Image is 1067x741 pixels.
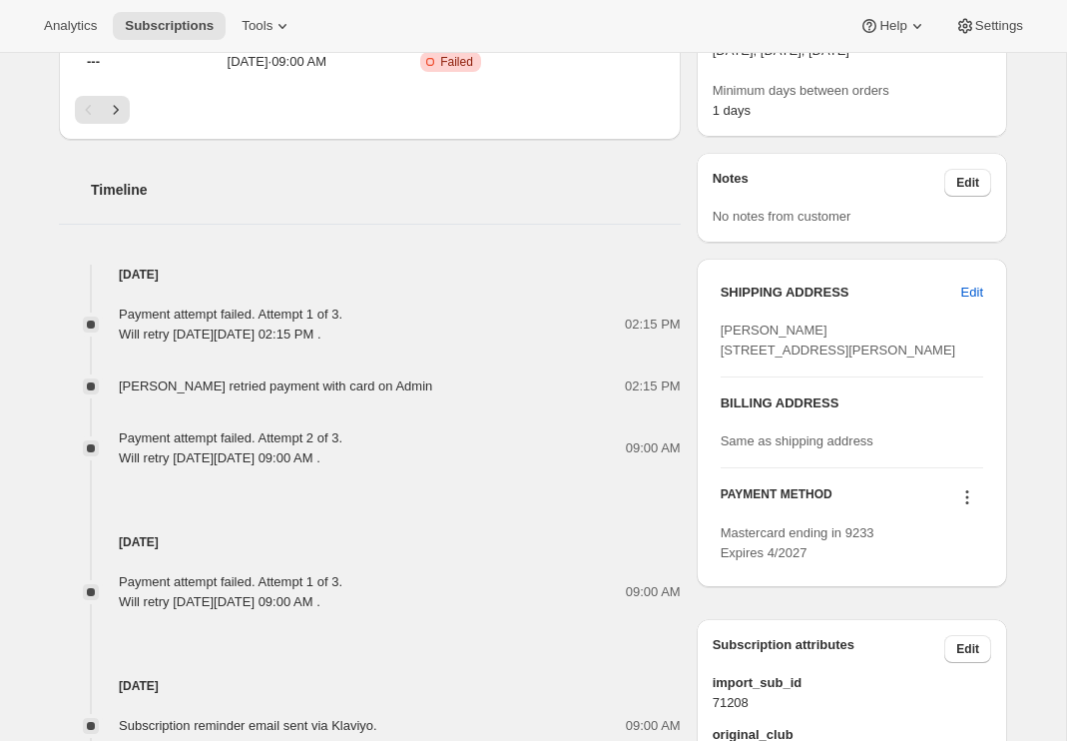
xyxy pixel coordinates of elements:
[721,433,873,448] span: Same as shipping address
[87,54,100,69] span: ---
[119,378,432,393] span: [PERSON_NAME] retried payment with card on Admin
[625,376,681,396] span: 02:15 PM
[113,12,226,40] button: Subscriptions
[59,532,681,552] h4: [DATE]
[440,54,473,70] span: Failed
[713,635,945,663] h3: Subscription attributes
[944,169,991,197] button: Edit
[59,676,681,696] h4: [DATE]
[44,18,97,34] span: Analytics
[713,169,945,197] h3: Notes
[713,103,751,118] span: 1 days
[847,12,938,40] button: Help
[102,96,130,124] button: Next
[943,12,1035,40] button: Settings
[91,180,681,200] h2: Timeline
[713,81,991,101] span: Minimum days between orders
[626,582,681,602] span: 09:00 AM
[125,18,214,34] span: Subscriptions
[713,673,991,693] span: import_sub_id
[975,18,1023,34] span: Settings
[721,393,983,413] h3: BILLING ADDRESS
[721,486,832,513] h3: PAYMENT METHOD
[242,18,272,34] span: Tools
[721,283,961,303] h3: SHIPPING ADDRESS
[713,693,991,713] span: 71208
[956,175,979,191] span: Edit
[961,283,983,303] span: Edit
[713,209,851,224] span: No notes from customer
[59,265,681,285] h4: [DATE]
[721,323,956,358] span: [PERSON_NAME] [STREET_ADDRESS][PERSON_NAME]
[119,305,342,345] div: Payment attempt failed. Attempt 1 of 3. Will retry [DATE][DATE] 02:15 PM .
[625,315,681,335] span: 02:15 PM
[75,96,665,124] nav: Pagination
[721,525,874,560] span: Mastercard ending in 9233 Expires 4/2027
[879,18,906,34] span: Help
[32,12,109,40] button: Analytics
[626,716,681,736] span: 09:00 AM
[230,12,304,40] button: Tools
[949,277,995,309] button: Edit
[178,52,377,72] span: [DATE] · 09:00 AM
[119,572,342,612] div: Payment attempt failed. Attempt 1 of 3. Will retry [DATE][DATE] 09:00 AM .
[626,438,681,458] span: 09:00 AM
[956,641,979,657] span: Edit
[944,635,991,663] button: Edit
[119,428,342,468] div: Payment attempt failed. Attempt 2 of 3. Will retry [DATE][DATE] 09:00 AM .
[119,718,377,733] span: Subscription reminder email sent via Klaviyo.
